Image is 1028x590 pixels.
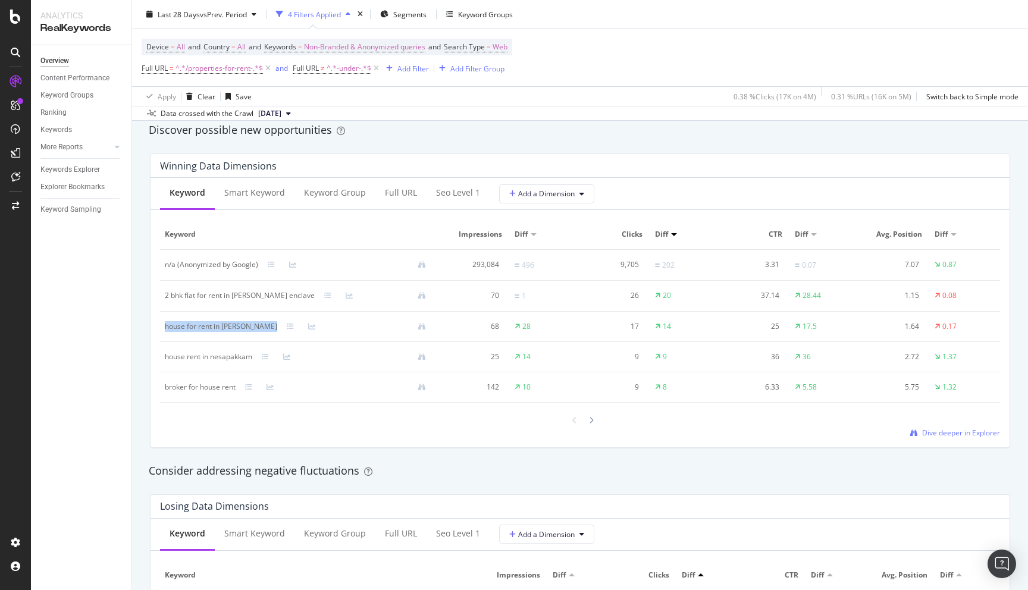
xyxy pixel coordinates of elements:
[170,187,205,199] div: Keyword
[40,124,123,136] a: Keywords
[264,42,296,52] span: Keywords
[375,5,431,24] button: Segments
[40,72,123,84] a: Content Performance
[910,428,1000,438] a: Dive deeper in Explorer
[181,87,215,106] button: Clear
[522,382,531,393] div: 10
[585,382,639,393] div: 9
[165,352,252,362] div: house rent in nesapakkam
[160,500,269,512] div: Losing Data Dimensions
[865,229,923,240] span: Avg. Position
[725,382,779,393] div: 6.33
[988,550,1016,578] div: Open Intercom Messenger
[149,123,1011,138] div: Discover possible new opportunities
[40,106,67,119] div: Ranking
[275,63,288,73] div: and
[515,263,519,267] img: Equal
[663,382,667,393] div: 8
[876,570,928,580] span: Avg. Position
[165,229,432,240] span: Keyword
[942,382,957,393] div: 1.32
[142,87,176,106] button: Apply
[165,259,258,270] div: n/a (Anonymized by Google)
[585,321,639,332] div: 17
[149,463,1011,479] div: Consider addressing negative fluctuations
[142,5,261,24] button: Last 28 DaysvsPrev. Period
[734,91,816,101] div: 0.38 % Clicks ( 17K on 4M )
[487,42,491,52] span: =
[445,290,499,301] div: 70
[803,382,817,393] div: 5.58
[40,164,123,176] a: Keywords Explorer
[271,5,355,24] button: 4 Filters Applied
[522,352,531,362] div: 14
[355,8,365,20] div: times
[40,10,122,21] div: Analytics
[203,42,230,52] span: Country
[509,529,575,539] span: Add a Dimension
[445,352,499,362] div: 25
[942,321,957,332] div: 0.17
[177,39,185,55] span: All
[458,9,513,19] div: Keyword Groups
[146,42,169,52] span: Device
[585,290,639,301] div: 26
[304,187,366,199] div: Keyword Group
[434,61,504,76] button: Add Filter Group
[40,124,72,136] div: Keywords
[865,321,919,332] div: 1.64
[188,42,200,52] span: and
[725,290,779,301] div: 37.14
[393,9,427,19] span: Segments
[553,570,566,580] span: Diff
[158,91,176,101] div: Apply
[327,60,371,77] span: ^.*-under-.*$
[725,259,779,270] div: 3.31
[811,570,824,580] span: Diff
[445,382,499,393] div: 142
[488,570,540,580] span: Impressions
[803,290,821,301] div: 28.44
[747,570,799,580] span: CTR
[40,55,69,67] div: Overview
[40,55,123,67] a: Overview
[663,290,671,301] div: 20
[170,528,205,539] div: Keyword
[171,42,175,52] span: =
[288,9,341,19] div: 4 Filters Applied
[935,229,948,240] span: Diff
[436,528,480,539] div: seo Level 1
[725,352,779,362] div: 36
[385,528,417,539] div: Full URL
[142,63,168,73] span: Full URL
[803,321,817,332] div: 17.5
[831,91,911,101] div: 0.31 % URLs ( 16K on 5M )
[450,63,504,73] div: Add Filter Group
[40,141,83,153] div: More Reports
[515,294,519,298] img: Equal
[158,9,200,19] span: Last 28 Days
[445,321,499,332] div: 68
[165,321,277,332] div: house for rent in madhavaram alex nagar
[663,321,671,332] div: 14
[445,229,503,240] span: Impressions
[802,260,816,271] div: 0.07
[795,263,800,267] img: Equal
[165,290,315,301] div: 2 bhk flat for rent in abul fazal enclave
[655,263,660,267] img: Equal
[585,259,639,270] div: 9,705
[224,187,285,199] div: Smart Keyword
[253,106,296,121] button: [DATE]
[298,42,302,52] span: =
[865,352,919,362] div: 2.72
[161,108,253,119] div: Data crossed with the Crawl
[40,181,105,193] div: Explorer Bookmarks
[655,229,668,240] span: Diff
[942,352,957,362] div: 1.37
[663,352,667,362] div: 9
[304,528,366,539] div: Keyword Group
[522,291,526,302] div: 1
[428,42,441,52] span: and
[198,91,215,101] div: Clear
[40,72,109,84] div: Content Performance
